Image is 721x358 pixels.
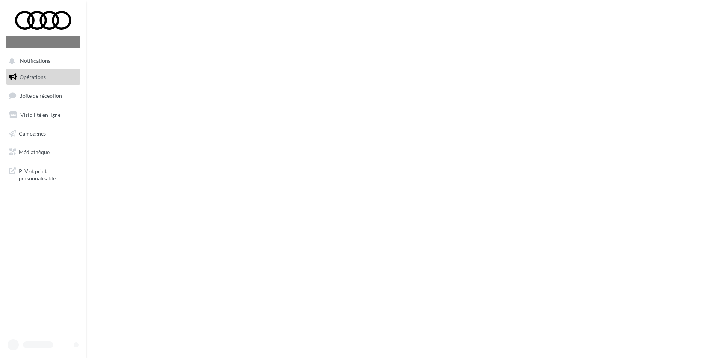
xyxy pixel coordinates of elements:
div: Nouvelle campagne [6,36,80,48]
span: Médiathèque [19,149,50,155]
a: Visibilité en ligne [5,107,82,123]
span: Visibilité en ligne [20,112,60,118]
a: Campagnes [5,126,82,142]
a: Opérations [5,69,82,85]
a: PLV et print personnalisable [5,163,82,185]
a: Boîte de réception [5,88,82,104]
span: Opérations [20,74,46,80]
span: Boîte de réception [19,92,62,99]
a: Médiathèque [5,144,82,160]
span: Campagnes [19,130,46,136]
span: PLV et print personnalisable [19,166,77,182]
span: Notifications [20,58,50,64]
